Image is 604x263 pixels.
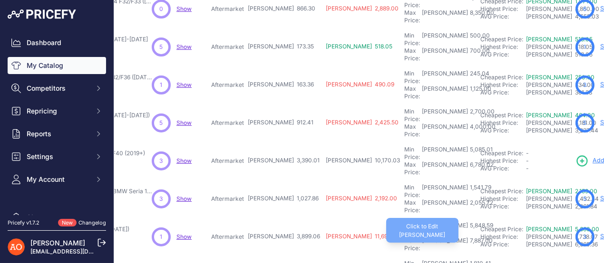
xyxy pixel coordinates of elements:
[480,150,523,157] a: Cheapest Price:
[480,195,526,203] div: Highest Price:
[468,222,493,237] div: 5,848.59
[27,106,89,116] span: Repricing
[480,112,523,119] a: Cheapest Price:
[480,241,526,248] div: AVG Price:
[584,81,587,89] span: 3
[584,5,587,13] span: 6
[422,237,468,252] div: [PERSON_NAME]
[160,119,163,127] span: 5
[526,165,529,172] span: -
[480,74,523,81] a: Cheapest Price:
[8,171,106,188] button: My Account
[526,36,593,43] a: [PERSON_NAME] 518.05
[211,119,244,127] p: Aftermarket
[480,203,526,210] div: AVG Price:
[176,81,192,88] a: Show
[422,184,468,199] div: [PERSON_NAME]
[480,89,526,96] div: AVG Price:
[176,157,192,164] a: Show
[404,161,420,176] div: Max Price:
[468,161,494,176] div: 6,780.02
[27,152,89,161] span: Settings
[8,148,106,165] button: Settings
[468,85,491,100] div: 1,125.00
[160,43,163,51] span: 5
[404,237,420,252] div: Max Price:
[480,51,526,58] div: AVG Price:
[211,233,244,241] p: Aftermarket
[27,84,89,93] span: Competitors
[422,9,468,24] div: [PERSON_NAME]
[176,5,192,12] a: Show
[526,43,593,50] span: [PERSON_NAME] 518.05
[211,5,244,13] p: Aftermarket
[404,184,420,199] div: Min Price:
[480,127,526,134] div: AVG Price:
[526,74,594,81] a: [PERSON_NAME] 250.00
[480,157,526,165] div: Highest Price:
[248,81,314,88] span: [PERSON_NAME] 163.36
[399,223,446,238] span: Click to Edit [PERSON_NAME]
[160,157,163,165] span: 3
[160,233,163,241] span: 1
[468,237,493,252] div: 7,887.00
[404,108,420,123] div: Min Price:
[27,129,89,139] span: Reports
[526,233,598,240] span: [PERSON_NAME] 7,738.07
[404,199,420,214] div: Max Price:
[326,195,397,202] span: [PERSON_NAME] 2,192.00
[27,175,89,184] span: My Account
[404,9,420,24] div: Max Price:
[160,195,163,203] span: 3
[422,32,468,47] div: [PERSON_NAME]
[526,188,597,195] a: [PERSON_NAME] 2,159.00
[211,81,244,89] p: Aftermarket
[8,209,106,226] a: Alerts
[468,146,493,161] div: 5,085.01
[404,85,420,100] div: Max Price:
[8,9,76,19] img: Pricefy Logo
[468,123,496,138] div: 4,000.00
[422,199,468,214] div: [PERSON_NAME]
[404,146,420,161] div: Min Price:
[468,32,490,47] div: 500.00
[468,70,489,85] div: 245.04
[422,70,468,85] div: [PERSON_NAME]
[422,161,468,176] div: [PERSON_NAME]
[468,184,491,199] div: 1,541.79
[326,157,400,164] span: [PERSON_NAME] 10,170.03
[584,43,586,51] span: 1
[326,81,394,88] span: [PERSON_NAME] 490.09
[326,233,397,240] span: [PERSON_NAME] 11,697.19
[480,188,523,195] a: Cheapest Price:
[480,43,526,51] div: Highest Price:
[8,219,39,227] div: Pricefy v1.7.2
[526,150,529,157] span: -
[526,225,599,233] a: [PERSON_NAME] 5,660.00
[176,43,192,50] a: Show
[404,47,420,62] div: Max Price:
[8,57,106,74] a: My Catalog
[176,233,192,240] a: Show
[326,43,392,50] span: [PERSON_NAME] 518.05
[584,119,587,127] span: 5
[248,233,320,240] span: [PERSON_NAME] 3,899.06
[211,157,244,165] p: Aftermarket
[404,123,420,138] div: Max Price:
[480,225,523,233] a: Cheapest Price:
[526,127,572,134] div: [PERSON_NAME] 3,237.44
[480,233,526,241] div: Highest Price:
[584,195,587,203] span: 5
[468,199,493,214] div: 2,055.72
[404,32,420,47] div: Min Price:
[404,70,420,85] div: Min Price:
[326,5,399,12] span: [PERSON_NAME] 2,889.00
[248,5,315,12] span: [PERSON_NAME] 866.30
[30,248,130,255] a: [EMAIL_ADDRESS][DOMAIN_NAME]
[422,146,468,161] div: [PERSON_NAME]
[526,5,599,12] span: [PERSON_NAME] 8,850.00
[526,51,572,58] div: [PERSON_NAME] 518.05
